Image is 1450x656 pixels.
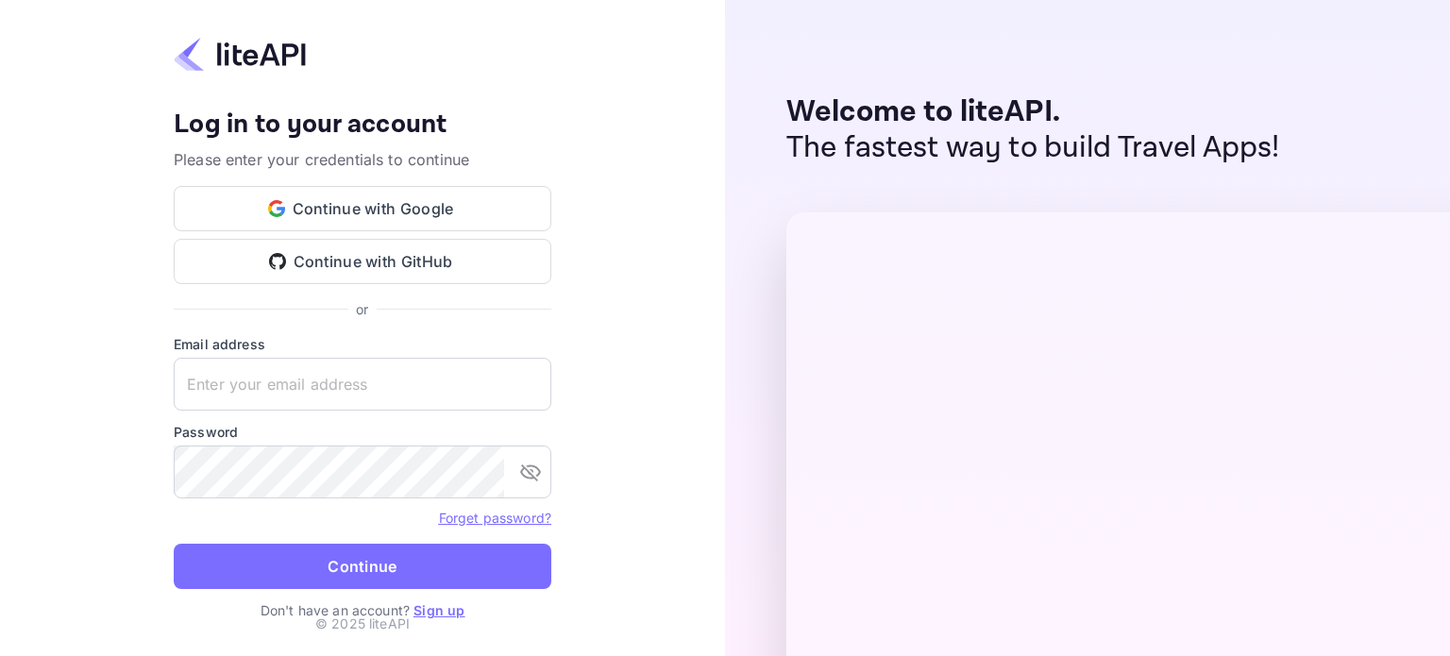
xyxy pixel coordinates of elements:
button: Continue [174,544,551,589]
p: © 2025 liteAPI [315,614,410,633]
a: Forget password? [439,510,551,526]
img: liteapi [174,36,306,73]
label: Email address [174,334,551,354]
button: toggle password visibility [512,453,549,491]
p: Don't have an account? [174,600,551,620]
p: Welcome to liteAPI. [786,94,1280,130]
button: Continue with GitHub [174,239,551,284]
label: Password [174,422,551,442]
a: Sign up [413,602,464,618]
h4: Log in to your account [174,109,551,142]
input: Enter your email address [174,358,551,411]
p: Please enter your credentials to continue [174,148,551,171]
button: Continue with Google [174,186,551,231]
p: or [356,299,368,319]
a: Forget password? [439,508,551,527]
p: The fastest way to build Travel Apps! [786,130,1280,166]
